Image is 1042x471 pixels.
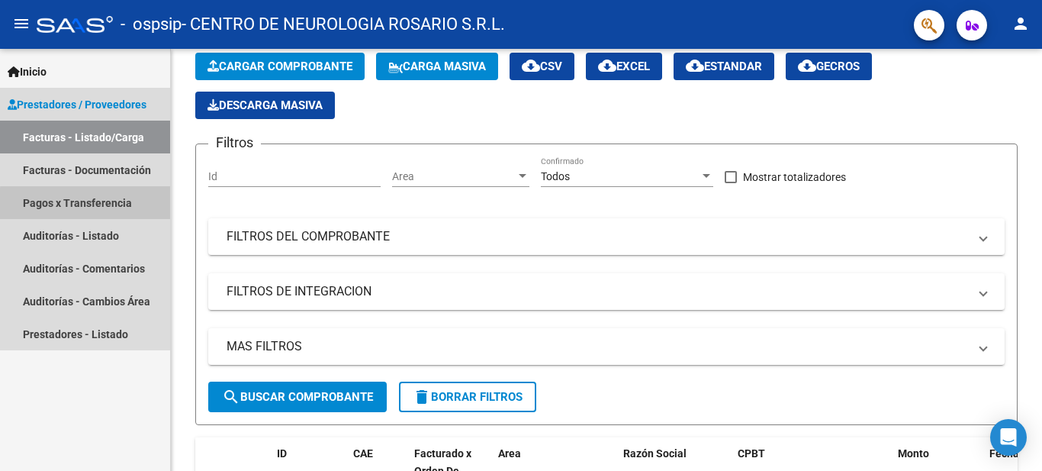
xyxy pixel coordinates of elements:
[686,56,704,75] mat-icon: cloud_download
[522,60,562,73] span: CSV
[738,447,765,460] span: CPBT
[207,60,352,73] span: Cargar Comprobante
[388,60,486,73] span: Carga Masiva
[8,96,146,113] span: Prestadores / Proveedores
[222,390,373,404] span: Buscar Comprobante
[222,388,240,406] mat-icon: search
[686,60,762,73] span: Estandar
[392,170,516,183] span: Area
[208,382,387,412] button: Buscar Comprobante
[208,218,1005,255] mat-expansion-panel-header: FILTROS DEL COMPROBANTE
[674,53,774,80] button: Estandar
[195,53,365,80] button: Cargar Comprobante
[207,98,323,112] span: Descarga Masiva
[598,56,616,75] mat-icon: cloud_download
[598,60,650,73] span: EXCEL
[277,447,287,460] span: ID
[498,447,521,460] span: Area
[195,92,335,119] button: Descarga Masiva
[413,388,431,406] mat-icon: delete
[227,338,968,355] mat-panel-title: MAS FILTROS
[208,273,1005,310] mat-expansion-panel-header: FILTROS DE INTEGRACION
[541,170,570,182] span: Todos
[208,328,1005,365] mat-expansion-panel-header: MAS FILTROS
[353,447,373,460] span: CAE
[798,56,816,75] mat-icon: cloud_download
[623,447,687,460] span: Razón Social
[798,60,860,73] span: Gecros
[399,382,536,412] button: Borrar Filtros
[227,228,968,245] mat-panel-title: FILTROS DEL COMPROBANTE
[8,63,47,80] span: Inicio
[522,56,540,75] mat-icon: cloud_download
[12,15,31,33] mat-icon: menu
[195,92,335,119] app-download-masive: Descarga masiva de comprobantes (adjuntos)
[376,53,498,80] button: Carga Masiva
[786,53,872,80] button: Gecros
[743,168,846,186] span: Mostrar totalizadores
[990,419,1027,456] div: Open Intercom Messenger
[413,390,523,404] span: Borrar Filtros
[586,53,662,80] button: EXCEL
[121,8,182,41] span: - ospsip
[182,8,505,41] span: - CENTRO DE NEUROLOGIA ROSARIO S.R.L.
[208,132,261,153] h3: Filtros
[1011,15,1030,33] mat-icon: person
[510,53,574,80] button: CSV
[227,283,968,300] mat-panel-title: FILTROS DE INTEGRACION
[898,447,929,460] span: Monto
